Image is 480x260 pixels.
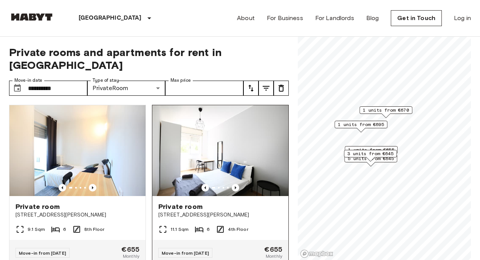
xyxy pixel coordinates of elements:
button: tune [259,81,274,96]
span: 4th Floor [228,226,248,233]
span: 1 units from €655 [348,146,394,153]
label: Type of stay [93,77,119,84]
span: 9.1 Sqm [28,226,45,233]
span: Private room [158,202,203,211]
span: Monthly [123,253,139,260]
span: €655 [121,246,139,253]
span: 11.1 Sqm [170,226,189,233]
a: Get in Touch [391,10,442,26]
span: 1 units from €670 [363,107,409,114]
span: Private room [15,202,60,211]
div: PrivateRoom [87,81,166,96]
a: For Business [267,14,303,23]
span: Monthly [266,253,282,260]
img: Marketing picture of unit IT-14-111-001-003 [152,105,288,196]
span: [STREET_ADDRESS][PERSON_NAME] [158,211,282,219]
span: Move-in from [DATE] [162,250,209,256]
span: 6 [63,226,66,233]
span: 3 units from €645 [347,150,393,157]
div: Map marker [344,150,397,162]
a: About [237,14,255,23]
button: Choose date, selected date is 1 Sep 2025 [10,81,25,96]
button: tune [243,81,259,96]
img: Habyt [9,13,54,21]
button: Previous image [59,184,66,191]
a: Blog [366,14,379,23]
span: 6 [207,226,210,233]
img: Marketing picture of unit IT-14-105-001-006 [9,105,146,196]
a: Mapbox logo [300,249,333,258]
span: Move-in from [DATE] [19,250,66,256]
span: [STREET_ADDRESS][PERSON_NAME] [15,211,139,219]
button: Previous image [232,184,239,191]
div: Map marker [334,121,387,132]
label: Max price [170,77,191,84]
span: Private rooms and apartments for rent in [GEOGRAPHIC_DATA] [9,46,289,72]
button: Previous image [89,184,96,191]
a: For Landlords [315,14,354,23]
span: 1 units from €695 [338,121,384,128]
label: Move-in date [14,77,42,84]
span: €655 [264,246,282,253]
div: Map marker [359,106,412,118]
button: Previous image [201,184,209,191]
div: Map marker [345,146,398,158]
span: 8th Floor [84,226,104,233]
button: tune [274,81,289,96]
a: Log in [454,14,471,23]
p: [GEOGRAPHIC_DATA] [79,14,142,23]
